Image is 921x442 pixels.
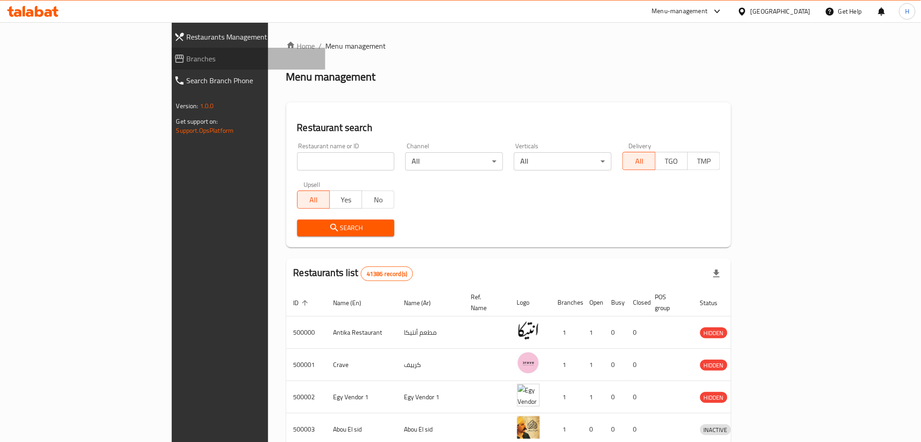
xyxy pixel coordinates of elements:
[326,381,397,413] td: Egy Vendor 1
[700,424,731,435] div: INACTIVE
[361,270,413,278] span: 41386 record(s)
[404,297,443,308] span: Name (Ar)
[692,155,717,168] span: TMP
[706,263,727,285] div: Export file
[604,381,626,413] td: 0
[655,152,688,170] button: TGO
[626,289,648,316] th: Closed
[517,352,540,374] img: Crave
[294,266,413,281] h2: Restaurants list
[510,289,551,316] th: Logo
[551,316,582,349] td: 1
[297,121,721,135] h2: Restaurant search
[659,155,684,168] span: TGO
[304,181,320,188] label: Upsell
[622,152,655,170] button: All
[167,48,326,70] a: Branches
[286,70,376,84] h2: Menu management
[700,392,727,403] span: HIDDEN
[751,6,811,16] div: [GEOGRAPHIC_DATA]
[334,193,358,206] span: Yes
[297,191,330,209] button: All
[582,316,604,349] td: 1
[582,381,604,413] td: 1
[334,297,373,308] span: Name (En)
[301,193,326,206] span: All
[304,222,388,234] span: Search
[326,40,386,51] span: Menu management
[471,291,499,313] span: Ref. Name
[397,316,464,349] td: مطعم أنتيكا
[626,316,648,349] td: 0
[652,6,708,17] div: Menu-management
[362,191,394,209] button: No
[297,152,395,171] input: Search for restaurant name or ID..
[294,297,311,308] span: ID
[700,425,731,435] span: INACTIVE
[700,297,730,308] span: Status
[366,193,391,206] span: No
[514,152,612,171] div: All
[700,328,727,338] span: HIDDEN
[517,416,540,439] img: Abou El sid
[187,53,319,64] span: Branches
[187,31,319,42] span: Restaurants Management
[551,289,582,316] th: Branches
[397,381,464,413] td: Egy Vendor 1
[326,349,397,381] td: Crave
[582,349,604,381] td: 1
[297,220,395,236] button: Search
[329,191,362,209] button: Yes
[604,316,626,349] td: 0
[655,291,682,313] span: POS group
[687,152,720,170] button: TMP
[200,100,214,112] span: 1.0.0
[517,319,540,342] img: Antika Restaurant
[405,152,503,171] div: All
[326,316,397,349] td: Antika Restaurant
[700,360,727,371] span: HIDDEN
[604,289,626,316] th: Busy
[517,384,540,407] img: Egy Vendor 1
[604,349,626,381] td: 0
[361,266,413,281] div: Total records count
[627,155,652,168] span: All
[176,125,234,136] a: Support.OpsPlatform
[905,6,909,16] span: H
[551,381,582,413] td: 1
[397,349,464,381] td: كرييف
[167,70,326,91] a: Search Branch Phone
[582,289,604,316] th: Open
[551,349,582,381] td: 1
[187,75,319,86] span: Search Branch Phone
[629,143,652,149] label: Delivery
[626,381,648,413] td: 0
[176,116,218,127] span: Get support on:
[626,349,648,381] td: 0
[167,26,326,48] a: Restaurants Management
[700,327,727,338] div: HIDDEN
[176,100,199,112] span: Version:
[286,40,732,51] nav: breadcrumb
